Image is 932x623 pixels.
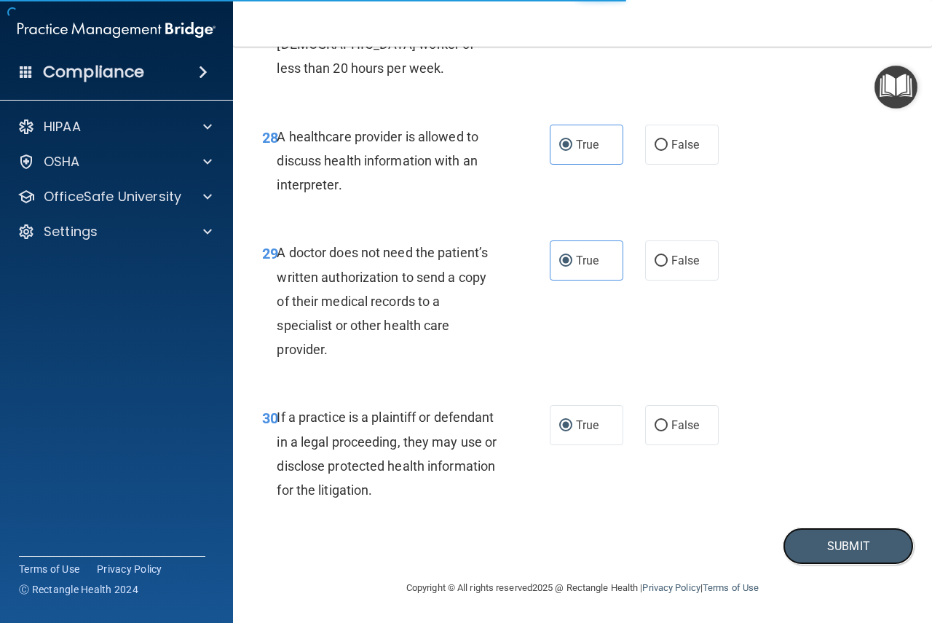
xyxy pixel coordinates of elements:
[44,223,98,240] p: Settings
[642,582,700,593] a: Privacy Policy
[44,118,81,136] p: HIPAA
[277,129,478,192] span: A healthcare provider is allowed to discuss health information with an interpreter.
[703,582,759,593] a: Terms of Use
[277,245,488,357] span: A doctor does not need the patient’s written authorization to send a copy of their medical record...
[262,245,278,262] span: 29
[671,254,700,267] span: False
[43,62,144,82] h4: Compliance
[874,66,917,109] button: Open Resource Center
[17,188,212,205] a: OfficeSafe University
[262,410,278,427] span: 30
[97,562,162,576] a: Privacy Policy
[44,153,80,171] p: OSHA
[17,153,212,171] a: OSHA
[19,582,138,597] span: Ⓒ Rectangle Health 2024
[559,256,572,267] input: True
[262,129,278,146] span: 28
[19,562,79,576] a: Terms of Use
[576,418,599,432] span: True
[783,528,914,565] button: Submit
[559,420,572,431] input: True
[671,138,700,152] span: False
[655,420,668,431] input: False
[559,140,572,151] input: True
[17,15,216,44] img: PMB logo
[576,138,599,152] span: True
[17,118,212,136] a: HIPAA
[671,418,700,432] span: False
[277,410,497,498] span: If a practice is a plaintiff or defendant in a legal proceeding, they may use or disclose protect...
[576,254,599,267] span: True
[655,140,668,151] input: False
[655,256,668,267] input: False
[317,565,848,611] div: Copyright © All rights reserved 2025 @ Rectangle Health | |
[44,188,181,205] p: OfficeSafe University
[17,223,212,240] a: Settings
